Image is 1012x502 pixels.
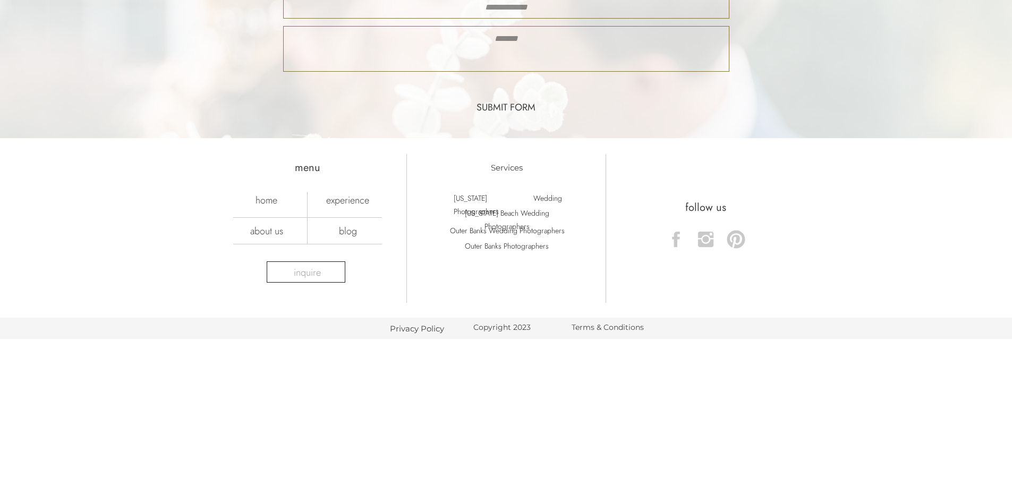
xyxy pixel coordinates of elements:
a: Terms & Conditions [564,322,652,333]
a: Copyright 2023 [473,322,540,335]
a: about us [229,225,304,236]
h2: follow us [628,200,784,212]
h2: menu [230,160,386,180]
a: inquire [279,266,336,278]
a: home [229,194,304,206]
a: [US_STATE] Beach Wedding Photographers [443,207,572,219]
a: [US_STATE] Wedding Photographers [454,192,562,204]
a: submit form [465,101,548,116]
a: Outer Banks Photographers [458,240,556,252]
h2: Services [430,162,584,178]
a: Privacy Policy [382,323,452,334]
a: experience [311,194,385,206]
a: Outer Banks Wedding Photographers [443,224,572,236]
a: blog [311,225,385,236]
